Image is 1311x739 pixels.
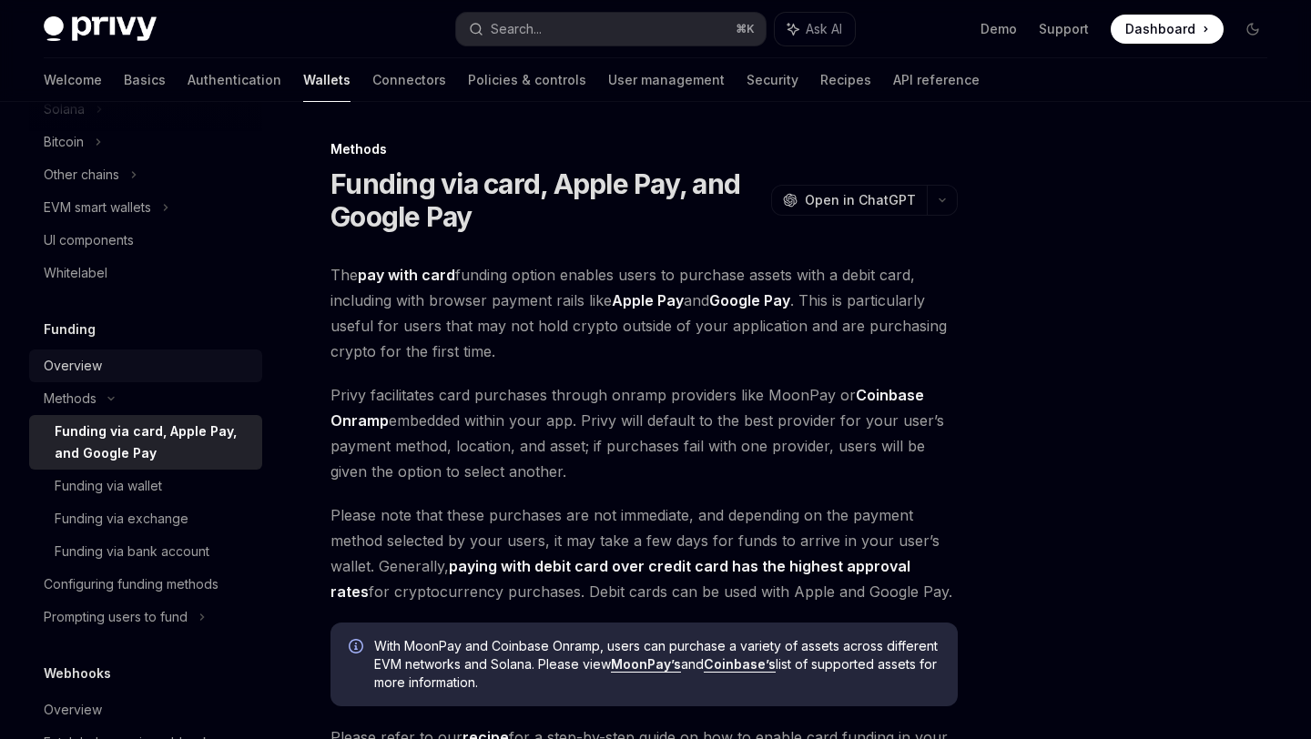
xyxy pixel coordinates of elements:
div: UI components [44,229,134,251]
strong: Apple Pay [612,291,684,309]
a: Whitelabel [29,257,262,289]
div: Whitelabel [44,262,107,284]
a: MoonPay’s [611,656,681,673]
a: Funding via wallet [29,470,262,502]
img: dark logo [44,16,157,42]
h5: Webhooks [44,663,111,684]
svg: Info [349,639,367,657]
span: Ask AI [806,20,842,38]
div: Prompting users to fund [44,606,188,628]
span: Open in ChatGPT [805,191,916,209]
a: User management [608,58,725,102]
div: Other chains [44,164,119,186]
a: Overview [29,693,262,726]
a: UI components [29,224,262,257]
button: Open in ChatGPT [771,185,927,216]
div: Configuring funding methods [44,573,218,595]
a: Authentication [188,58,281,102]
a: Demo [981,20,1017,38]
div: Methods [330,140,958,158]
div: Funding via wallet [55,475,162,497]
button: Search...⌘K [456,13,765,46]
span: Please note that these purchases are not immediate, and depending on the payment method selected ... [330,502,958,604]
span: With MoonPay and Coinbase Onramp, users can purchase a variety of assets across different EVM net... [374,637,940,692]
strong: Google Pay [709,291,790,309]
span: ⌘ K [736,22,755,36]
a: Support [1039,20,1089,38]
span: Privy facilitates card purchases through onramp providers like MoonPay or embedded within your ap... [330,382,958,484]
a: Funding via bank account [29,535,262,568]
div: Search... [491,18,542,40]
a: Recipes [820,58,871,102]
h5: Funding [44,319,96,340]
a: Overview [29,349,262,382]
button: Ask AI [775,13,855,46]
a: Funding via exchange [29,502,262,535]
a: Connectors [372,58,446,102]
div: Funding via card, Apple Pay, and Google Pay [55,420,251,464]
a: Configuring funding methods [29,568,262,601]
span: Dashboard [1125,20,1195,38]
a: Security [747,58,798,102]
div: Funding via bank account [55,541,209,562]
div: Methods [44,388,97,410]
a: Basics [124,58,166,102]
div: Overview [44,699,102,721]
a: Policies & controls [468,58,586,102]
button: Toggle dark mode [1238,15,1267,44]
a: Dashboard [1111,15,1224,44]
a: Wallets [303,58,351,102]
a: API reference [893,58,980,102]
div: Overview [44,355,102,377]
div: Bitcoin [44,131,84,153]
strong: paying with debit card over credit card has the highest approval rates [330,557,910,601]
span: The funding option enables users to purchase assets with a debit card, including with browser pay... [330,262,958,364]
strong: pay with card [358,266,455,284]
a: Welcome [44,58,102,102]
h1: Funding via card, Apple Pay, and Google Pay [330,167,764,233]
div: EVM smart wallets [44,197,151,218]
div: Funding via exchange [55,508,188,530]
a: Funding via card, Apple Pay, and Google Pay [29,415,262,470]
a: Coinbase’s [704,656,776,673]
